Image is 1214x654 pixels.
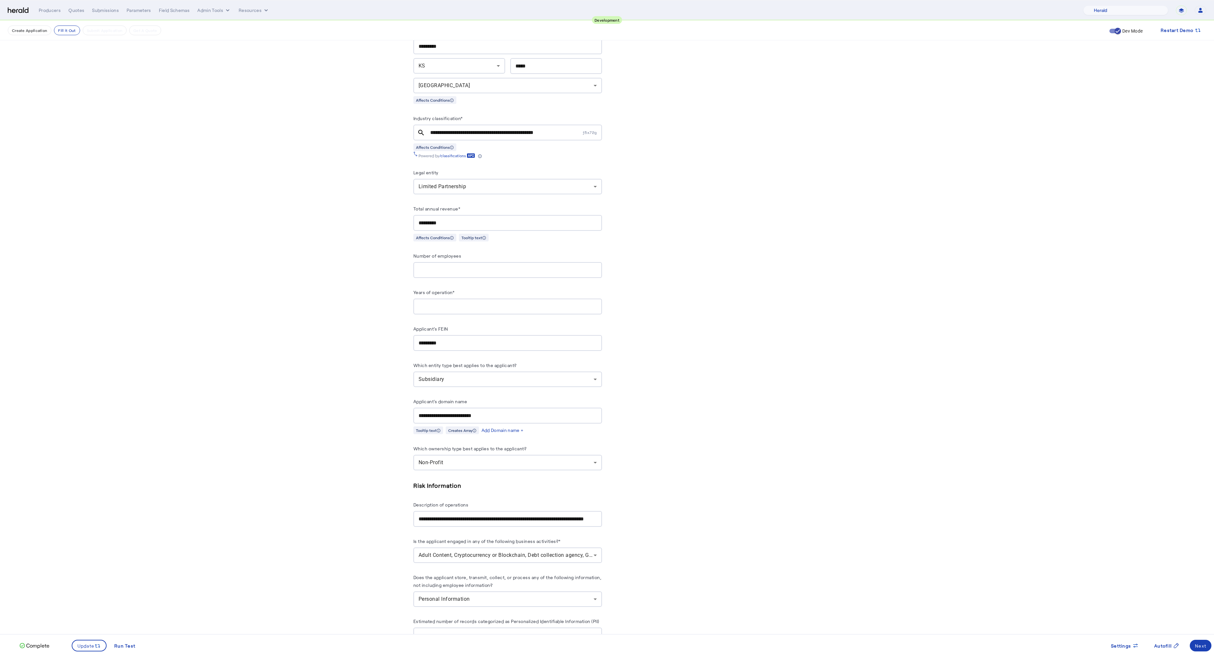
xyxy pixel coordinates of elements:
a: /classifications [439,153,475,158]
button: Next [1190,640,1211,651]
button: Run Test [109,640,140,651]
label: Description of operations [413,502,469,507]
span: [GEOGRAPHIC_DATA] [419,82,470,88]
label: Applicant's FEIN [413,326,448,332]
div: Add Domain name + [482,427,524,434]
label: Which entity type best applies to the applicant? [413,363,517,368]
h5: Risk Information [413,481,602,490]
div: Powered by [419,153,482,158]
button: Resources dropdown menu [239,7,269,14]
div: Development [592,16,622,24]
span: Non-Profit [419,459,443,465]
label: Which ownership type best applies to the applicant? [413,446,527,451]
div: Submissions [92,7,119,14]
span: KS [419,63,425,69]
div: Run Test [114,642,135,649]
label: Industry classification* [413,116,463,121]
p: Complete [25,642,49,649]
button: Update [72,640,107,651]
div: Producers [39,7,61,14]
button: Restart Demo [1156,25,1206,36]
div: Parameters [127,7,151,14]
button: Submit Application [83,26,127,35]
button: internal dropdown menu [197,7,231,14]
button: Autofill [1149,640,1185,651]
button: Settings [1106,640,1144,651]
label: Years of operation* [413,290,455,295]
div: Field Schemas [159,7,190,14]
button: Create Application [8,26,51,35]
span: Update [78,642,95,649]
span: Restart Demo [1161,26,1193,34]
span: Settings [1111,642,1131,649]
mat-icon: search [413,129,429,137]
label: Number of employees [413,253,462,259]
label: Estimated number of records categorized as Personalized Identifiable Information (PII) [413,618,599,624]
img: Herald Logo [8,7,28,14]
label: Dev Mode [1121,28,1143,34]
div: Affects Conditions [413,234,456,241]
div: Affects Conditions [413,143,456,151]
span: Adult Content, Cryptocurrency or Blockchain, Debt collection agency, Gambling, Data aggregation, ... [419,552,691,558]
div: Tooltip text [459,234,489,241]
div: Next [1195,642,1206,649]
span: Personal Information [419,596,470,602]
label: Total annual revenue* [413,206,461,211]
label: Legal entity [413,170,439,175]
span: Limited Partnership [419,183,466,189]
div: Tooltip text [413,426,443,434]
div: Creates Array [446,426,479,434]
span: Autofill [1154,642,1172,649]
label: Does the applicant store, transmit, collect, or process any of the following information, not inc... [413,575,602,588]
label: Is the applicant engaged in any of the following business activities?* [413,538,561,544]
button: Fill it Out [54,26,80,35]
div: Quotes [68,7,84,14]
label: Applicant's domain name [413,399,467,404]
div: Affects Conditions [413,96,456,104]
span: j5x72g [582,130,602,135]
button: Get A Quote [129,26,161,35]
span: Subsidiary [419,376,444,382]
